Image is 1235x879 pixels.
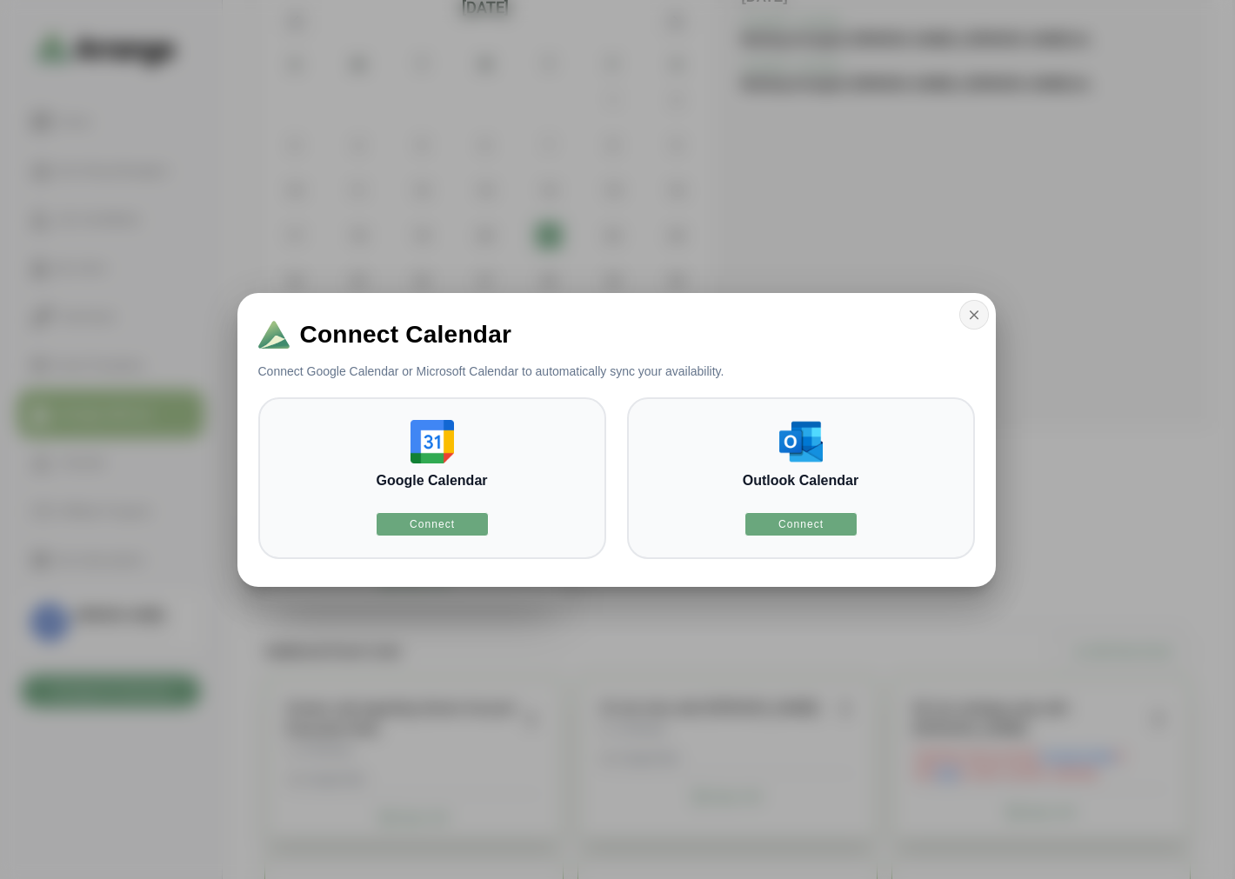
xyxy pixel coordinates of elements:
[779,420,823,463] img: outlook-calendar
[743,470,858,491] h3: Outlook Calendar
[237,363,745,380] p: Connect Google Calendar or Microsoft Calendar to automatically sync your availability.
[778,517,824,531] span: Connect
[409,517,455,531] span: Connect
[300,323,512,347] span: Connect Calendar
[376,512,489,536] button: Connect
[744,512,858,536] button: Connect
[411,420,454,463] img: google-calendar
[258,321,290,349] img: Logo
[376,470,487,491] h3: Google Calendar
